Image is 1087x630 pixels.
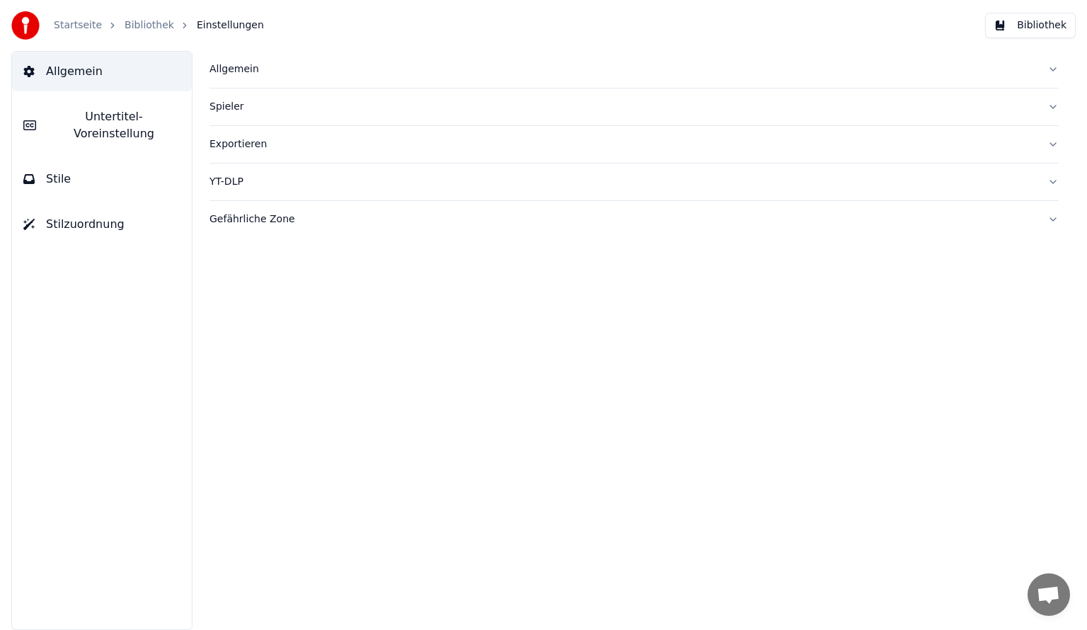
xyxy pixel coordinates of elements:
[985,13,1076,38] button: Bibliothek
[209,62,1036,76] div: Allgemein
[12,97,192,154] button: Untertitel-Voreinstellung
[47,108,180,142] span: Untertitel-Voreinstellung
[209,212,1036,227] div: Gefährliche Zone
[12,52,192,91] button: Allgemein
[11,11,40,40] img: youka
[209,100,1036,114] div: Spieler
[209,126,1059,163] button: Exportieren
[46,63,103,80] span: Allgemein
[12,205,192,244] button: Stilzuordnung
[46,171,71,188] span: Stile
[209,137,1036,151] div: Exportieren
[12,159,192,199] button: Stile
[1028,573,1070,616] a: Chat öffnen
[46,216,125,233] span: Stilzuordnung
[54,18,264,33] nav: breadcrumb
[209,88,1059,125] button: Spieler
[197,18,264,33] span: Einstellungen
[209,51,1059,88] button: Allgemein
[209,164,1059,200] button: YT-DLP
[209,201,1059,238] button: Gefährliche Zone
[54,18,102,33] a: Startseite
[125,18,174,33] a: Bibliothek
[209,175,1036,189] div: YT-DLP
